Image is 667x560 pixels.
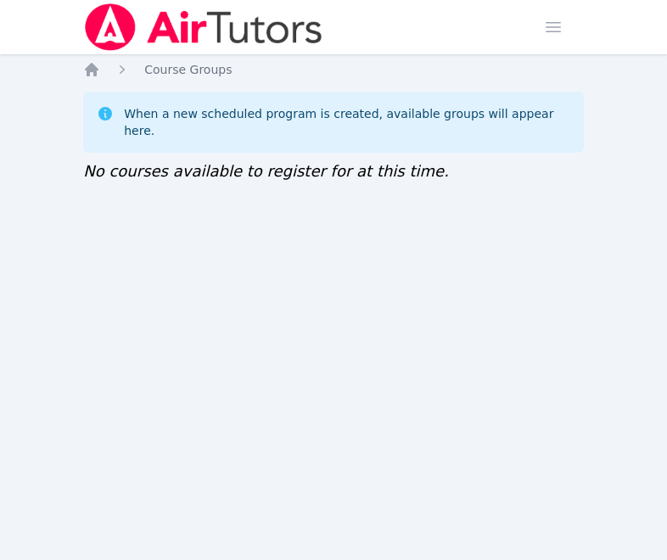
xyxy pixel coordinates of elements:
[144,63,232,76] span: Course Groups
[83,162,449,180] span: No courses available to register for at this time.
[144,61,232,78] a: Course Groups
[83,61,584,78] nav: Breadcrumb
[124,105,570,139] div: When a new scheduled program is created, available groups will appear here.
[83,3,323,51] img: Air Tutors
